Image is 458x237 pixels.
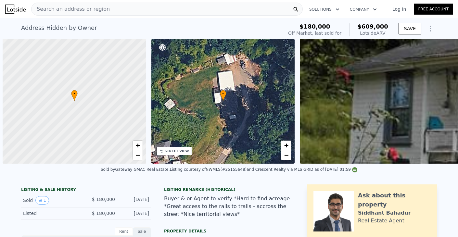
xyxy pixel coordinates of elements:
a: Zoom in [133,141,143,150]
div: Sale [133,227,151,236]
div: Address Hidden by Owner [21,23,97,32]
a: Zoom out [133,150,143,160]
div: [DATE] [120,210,149,217]
div: Listing Remarks (Historical) [164,187,294,192]
div: Listing courtesy of NWMLS (#25155648) and Crescent Realty via MLS GRID as of [DATE] 01:59 [170,167,357,172]
button: View historical data [35,196,49,205]
a: Free Account [414,4,453,15]
div: [DATE] [120,196,149,205]
div: Lotside ARV [357,30,388,36]
img: Lotside [5,5,26,14]
span: $180,000 [299,23,330,30]
span: − [135,151,140,159]
span: + [284,141,288,149]
span: − [284,151,288,159]
a: Log In [385,6,414,12]
div: Siddhant Bahadur [358,209,411,217]
button: Show Options [424,22,437,35]
div: • [71,90,78,101]
div: LISTING & SALE HISTORY [21,187,151,193]
div: Real Estate Agent [358,217,404,225]
div: Ask about this property [358,191,430,209]
button: Solutions [304,4,345,15]
span: • [71,91,78,97]
div: • [220,90,226,101]
span: $ 180,000 [92,211,115,216]
span: $ 180,000 [92,197,115,202]
span: $609,000 [357,23,388,30]
div: Property details [164,229,294,234]
a: Zoom in [281,141,291,150]
a: Zoom out [281,150,291,160]
button: SAVE [399,23,421,34]
button: Company [345,4,382,15]
div: Rent [115,227,133,236]
div: Sold by Gateway GMAC Real Estate . [101,167,170,172]
img: NWMLS Logo [352,167,357,172]
div: Listed [23,210,81,217]
div: Off Market, last sold for [288,30,341,36]
span: • [220,91,226,97]
span: Search an address or region [32,5,110,13]
div: Buyer & or Agent to verify *Hard to find acreage *Great access to the rails to trails - accross t... [164,195,294,218]
span: + [135,141,140,149]
div: Sold [23,196,81,205]
div: STREET VIEW [165,149,189,154]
